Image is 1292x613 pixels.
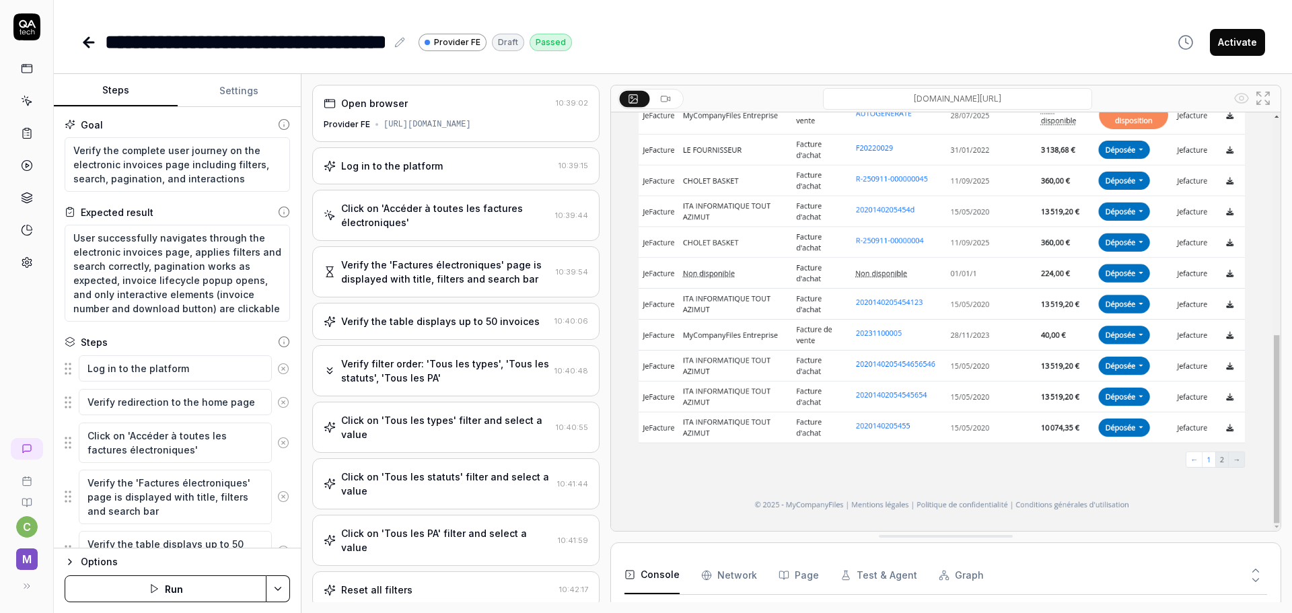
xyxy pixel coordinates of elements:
div: Verify the 'Factures électroniques' page is displayed with title, filters and search bar [341,258,550,286]
time: 10:40:48 [554,366,588,375]
button: Options [65,554,290,570]
time: 10:39:02 [556,98,588,108]
time: 10:39:54 [556,267,588,277]
button: Remove step [272,389,295,416]
div: Options [81,554,290,570]
a: Provider FE [419,33,487,51]
button: M [5,538,48,573]
button: Test & Agent [840,556,917,594]
div: Suggestions [65,422,290,464]
time: 10:40:55 [556,423,588,432]
button: Console [624,556,680,594]
div: Draft [492,34,524,51]
div: Click on 'Tous les types' filter and select a value [341,413,550,441]
button: c [16,516,38,538]
a: Documentation [5,486,48,508]
button: Activate [1210,29,1265,56]
div: Suggestions [65,469,290,525]
button: Graph [939,556,984,594]
span: M [16,548,38,570]
div: Open browser [341,96,408,110]
div: Provider FE [324,118,370,131]
div: Goal [81,118,103,132]
button: Remove step [272,538,295,565]
div: Suggestions [65,388,290,417]
button: Remove step [272,483,295,510]
button: Show all interative elements [1231,87,1252,109]
button: Page [779,556,819,594]
button: View version history [1170,29,1202,56]
div: [URL][DOMAIN_NAME] [384,118,471,131]
time: 10:41:44 [557,479,588,489]
div: Verify the table displays up to 50 invoices [341,314,540,328]
div: Suggestions [65,355,290,383]
button: Run [65,575,266,602]
span: Provider FE [434,36,480,48]
time: 10:42:17 [559,585,588,594]
button: Network [701,556,757,594]
time: 10:39:44 [555,211,588,220]
button: Remove step [272,355,295,382]
img: Screenshot [611,112,1281,531]
div: Passed [530,34,572,51]
div: Log in to the platform [341,159,443,173]
div: Click on 'Tous les PA' filter and select a value [341,526,552,554]
div: Click on 'Tous les statuts' filter and select a value [341,470,552,498]
div: Reset all filters [341,583,412,597]
time: 10:39:15 [559,161,588,170]
button: Settings [178,75,301,107]
a: Book a call with us [5,465,48,486]
div: Click on 'Accéder à toutes les factures électroniques' [341,201,550,229]
button: Open in full screen [1252,87,1274,109]
button: Remove step [272,429,295,456]
a: New conversation [11,438,43,460]
time: 10:41:59 [558,536,588,545]
button: Steps [54,75,178,107]
div: Verify filter order: 'Tous les types', 'Tous les statuts', 'Tous les PA' [341,357,549,385]
div: Suggestions [65,530,290,572]
div: Expected result [81,205,153,219]
div: Steps [81,335,108,349]
time: 10:40:06 [554,316,588,326]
